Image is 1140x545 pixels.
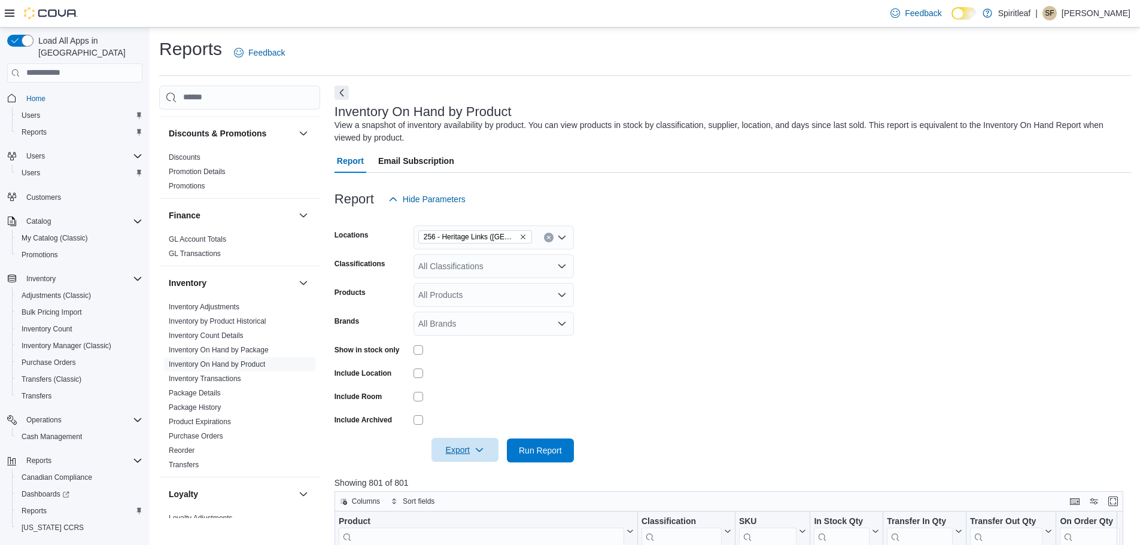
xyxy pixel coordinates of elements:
[169,488,198,500] h3: Loyalty
[507,439,574,462] button: Run Report
[335,119,1126,144] div: View a snapshot of inventory availability by product. You can view products in stock by classific...
[22,168,40,178] span: Users
[2,188,147,206] button: Customers
[169,302,239,312] span: Inventory Adjustments
[26,217,51,226] span: Catalog
[17,108,142,123] span: Users
[169,181,205,191] span: Promotions
[335,192,374,206] h3: Report
[17,288,142,303] span: Adjustments (Classic)
[159,37,222,61] h1: Reports
[24,7,78,19] img: Cova
[17,520,89,535] a: [US_STATE] CCRS
[169,446,194,455] a: Reorder
[12,428,147,445] button: Cash Management
[169,331,244,340] a: Inventory Count Details
[17,166,45,180] a: Users
[22,341,111,351] span: Inventory Manager (Classic)
[26,274,56,284] span: Inventory
[418,230,532,243] span: 256 - Heritage Links (Edmonton)
[17,504,142,518] span: Reports
[17,125,142,139] span: Reports
[335,316,359,326] label: Brands
[159,150,320,198] div: Discounts & Promotions
[17,231,142,245] span: My Catalog (Classic)
[1068,494,1082,509] button: Keyboard shortcuts
[159,300,320,477] div: Inventory
[169,446,194,455] span: Reorder
[22,92,50,106] a: Home
[17,430,142,444] span: Cash Management
[335,230,369,240] label: Locations
[970,516,1042,527] div: Transfer Out Qty
[335,392,382,401] label: Include Room
[337,149,364,173] span: Report
[26,193,61,202] span: Customers
[12,388,147,404] button: Transfers
[22,489,69,499] span: Dashboards
[1035,6,1038,20] p: |
[296,208,311,223] button: Finance
[169,374,241,383] span: Inventory Transactions
[22,214,56,229] button: Catalog
[12,321,147,337] button: Inventory Count
[169,317,266,325] a: Inventory by Product Historical
[17,355,81,370] a: Purchase Orders
[169,209,294,221] button: Finance
[17,470,142,485] span: Canadian Compliance
[17,470,97,485] a: Canadian Compliance
[642,516,722,527] div: Classification
[169,513,233,523] span: Loyalty Adjustments
[12,371,147,388] button: Transfers (Classic)
[26,415,62,425] span: Operations
[22,214,142,229] span: Catalog
[169,432,223,440] a: Purchase Orders
[169,389,221,397] a: Package Details
[169,249,221,258] a: GL Transactions
[229,41,290,65] a: Feedback
[169,388,221,398] span: Package Details
[335,345,400,355] label: Show in stock only
[998,6,1030,20] p: Spiritleaf
[403,193,466,205] span: Hide Parameters
[169,331,244,340] span: Inventory Count Details
[22,127,47,137] span: Reports
[339,516,624,527] div: Product
[12,107,147,124] button: Users
[2,213,147,230] button: Catalog
[169,153,200,162] a: Discounts
[378,149,454,173] span: Email Subscription
[17,487,142,501] span: Dashboards
[169,127,294,139] button: Discounts & Promotions
[26,94,45,103] span: Home
[169,209,200,221] h3: Finance
[335,477,1132,489] p: Showing 801 of 801
[169,360,265,369] a: Inventory On Hand by Product
[22,190,66,205] a: Customers
[17,339,116,353] a: Inventory Manager (Classic)
[17,108,45,123] a: Users
[22,190,142,205] span: Customers
[519,233,527,240] button: Remove 256 - Heritage Links (Edmonton) from selection in this group
[352,497,380,506] span: Columns
[17,248,142,262] span: Promotions
[12,354,147,371] button: Purchase Orders
[169,303,239,311] a: Inventory Adjustments
[17,355,142,370] span: Purchase Orders
[557,290,567,300] button: Open list of options
[335,288,366,297] label: Products
[22,250,58,260] span: Promotions
[2,412,147,428] button: Operations
[557,261,567,271] button: Open list of options
[2,90,147,107] button: Home
[335,494,385,509] button: Columns
[12,246,147,263] button: Promotions
[335,86,349,100] button: Next
[12,165,147,181] button: Users
[17,322,142,336] span: Inventory Count
[17,339,142,353] span: Inventory Manager (Classic)
[22,375,81,384] span: Transfers (Classic)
